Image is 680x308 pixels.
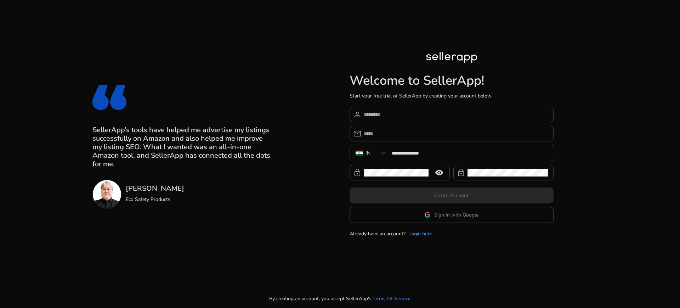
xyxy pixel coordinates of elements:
[126,196,184,203] p: Eco Safety Products
[365,149,370,157] div: IN
[350,230,406,237] p: Already have an account?
[353,129,362,138] span: email
[350,73,554,88] h1: Welcome to SellerApp!
[372,295,411,302] a: Terms Of Service
[92,126,274,168] h3: SellerApp’s tools have helped me advertise my listings successfully on Amazon and also helped me ...
[408,230,432,237] a: Login here
[353,168,362,177] span: lock
[457,168,465,177] span: lock
[350,92,554,100] p: Start your free trial of SellerApp by creating your account below.
[126,184,184,193] h3: [PERSON_NAME]
[431,168,448,177] mat-icon: remove_red_eye
[353,110,362,119] span: person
